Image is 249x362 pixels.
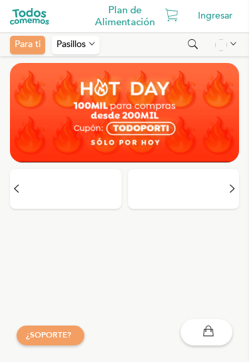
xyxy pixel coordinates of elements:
a: Plan de Alimentación [92,3,158,30]
a: ¿SOPORTE? [26,330,71,340]
button: ¿SOPORTE? [17,326,84,345]
div: Pasillos [52,36,100,54]
div: Para ti [10,36,45,54]
div: Ingresar [191,7,239,27]
img: todoscomemos [10,8,49,25]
